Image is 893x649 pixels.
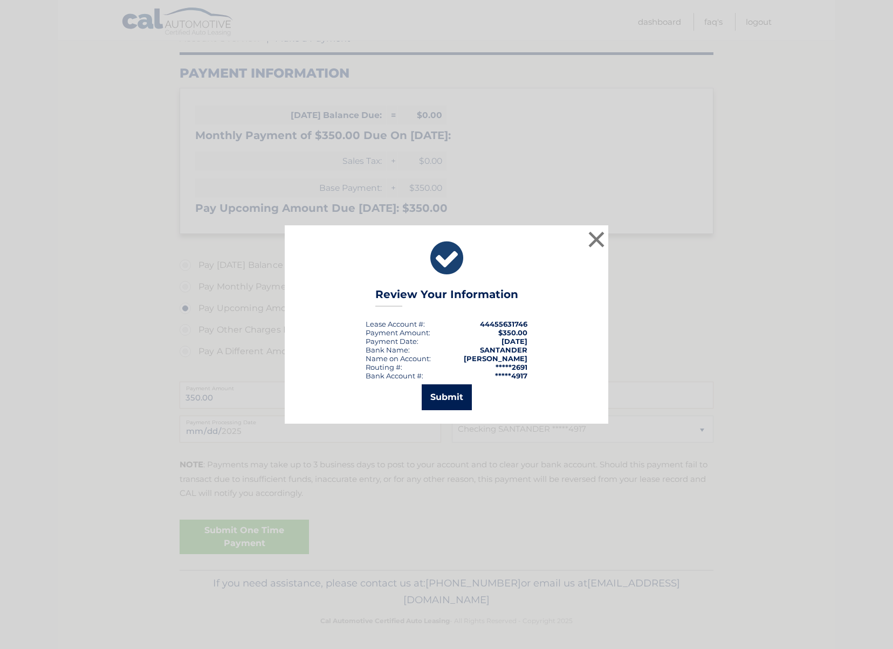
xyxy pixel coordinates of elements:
div: Payment Amount: [366,328,430,337]
div: Bank Account #: [366,371,423,380]
div: Lease Account #: [366,320,425,328]
span: Payment Date [366,337,417,346]
div: Bank Name: [366,346,410,354]
div: : [366,337,418,346]
strong: [PERSON_NAME] [464,354,527,363]
div: Name on Account: [366,354,431,363]
span: $350.00 [498,328,527,337]
div: Routing #: [366,363,402,371]
strong: 44455631746 [480,320,527,328]
h3: Review Your Information [375,288,518,307]
strong: SANTANDER [480,346,527,354]
button: Submit [422,384,472,410]
button: × [586,229,607,250]
span: [DATE] [502,337,527,346]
